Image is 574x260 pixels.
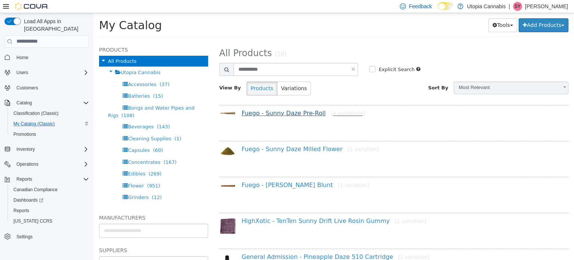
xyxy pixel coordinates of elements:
span: (143) [64,111,77,116]
button: Home [1,52,92,63]
span: Most Relevant [361,69,465,80]
span: (15) [60,80,70,86]
p: [PERSON_NAME] [525,2,568,11]
small: [1 variation] [254,133,286,139]
a: Fuego - Sunny Daze Milled Flower[1 variation] [148,132,286,140]
span: My Catalog (Classic) [13,121,55,127]
button: Tools [395,5,424,19]
span: (1) [81,123,88,128]
a: HighXotic - TenTen Sunny Drift Live Rosin Gummy[1 variation] [148,204,333,211]
span: Operations [13,160,89,169]
button: Promotions [7,129,92,140]
span: Users [13,68,89,77]
span: Load All Apps in [GEOGRAPHIC_DATA] [21,18,89,33]
span: (951) [54,170,67,175]
span: Catalog [13,98,89,107]
span: Grinders [34,181,55,187]
a: [US_STATE] CCRS [10,217,55,226]
a: Classification (Classic) [10,109,62,118]
button: Inventory [13,145,38,154]
span: Bongs and Water Pipes and Rigs [15,92,101,105]
span: Operations [16,161,38,167]
button: Variations [183,68,217,82]
span: Settings [16,234,33,240]
span: Customers [13,83,89,92]
span: Capsules [34,134,56,140]
span: Cleaning Supplies [34,123,78,128]
span: Accessories [34,68,63,74]
button: Reports [13,175,35,184]
span: Feedback [409,3,432,10]
a: Dashboards [10,196,46,205]
span: Home [13,53,89,62]
a: Most Relevant [360,68,475,81]
img: Cova [15,3,49,10]
img: 150 [126,98,143,104]
span: Concentrates [34,146,67,152]
button: Customers [1,82,92,93]
input: Dark Mode [438,2,454,10]
span: Catalog [16,100,32,106]
span: Promotions [10,130,89,139]
span: All Products [15,45,43,51]
a: Reports [10,206,32,215]
button: Operations [13,160,41,169]
button: My Catalog (Classic) [7,119,92,129]
img: 150 [126,170,143,175]
button: Classification (Classic) [7,108,92,119]
a: My Catalog (Classic) [10,119,58,128]
a: Promotions [10,130,39,139]
span: Dashboards [13,197,43,203]
button: Settings [1,231,92,242]
span: Reports [13,175,89,184]
button: Reports [1,174,92,184]
button: Products [153,68,184,82]
p: Utopia Cannabis [467,2,506,11]
a: General Admission - Pineapple Daze 510 Cartridge[1 variation] [148,240,336,247]
span: My Catalog (Classic) [10,119,89,128]
span: Canadian Compliance [13,187,58,193]
span: Canadian Compliance [10,185,89,194]
button: Users [1,67,92,78]
h5: Manufacturers [6,200,115,209]
a: Fuego - Sunny Daze Pre-Roll[4 variations] [148,97,271,104]
span: All Products [126,35,179,45]
a: Dashboards [7,195,92,205]
small: [1 variation] [302,205,333,211]
span: Sort By [335,72,355,77]
h5: Products [6,32,115,41]
span: (60) [59,134,70,140]
a: Settings [13,232,36,241]
span: (108) [28,100,41,105]
small: [1 variation] [305,241,336,247]
a: Home [13,53,31,62]
span: [US_STATE] CCRS [13,218,52,224]
span: (12) [58,181,68,187]
button: Operations [1,159,92,169]
span: Reports [16,176,32,182]
span: (37) [66,68,76,74]
span: My Catalog [6,6,68,19]
span: (167) [70,146,83,152]
span: Washington CCRS [10,217,89,226]
span: Utopia Cannabis [27,56,67,62]
a: Canadian Compliance [10,185,61,194]
span: Reports [13,208,29,214]
span: Beverages [34,111,60,116]
button: Catalog [1,98,92,108]
button: Reports [7,205,92,216]
span: Edibles [34,158,52,163]
button: [US_STATE] CCRS [7,216,92,226]
span: Home [16,55,28,61]
small: [1 variation] [244,169,276,175]
span: View By [126,72,148,77]
button: Add Products [425,5,475,19]
h5: Suppliers [6,233,115,242]
span: Inventory [16,146,35,152]
span: Inventory [13,145,89,154]
img: 150 [126,133,143,144]
button: Canadian Compliance [7,184,92,195]
span: Customers [16,85,38,91]
span: (269) [55,158,68,163]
